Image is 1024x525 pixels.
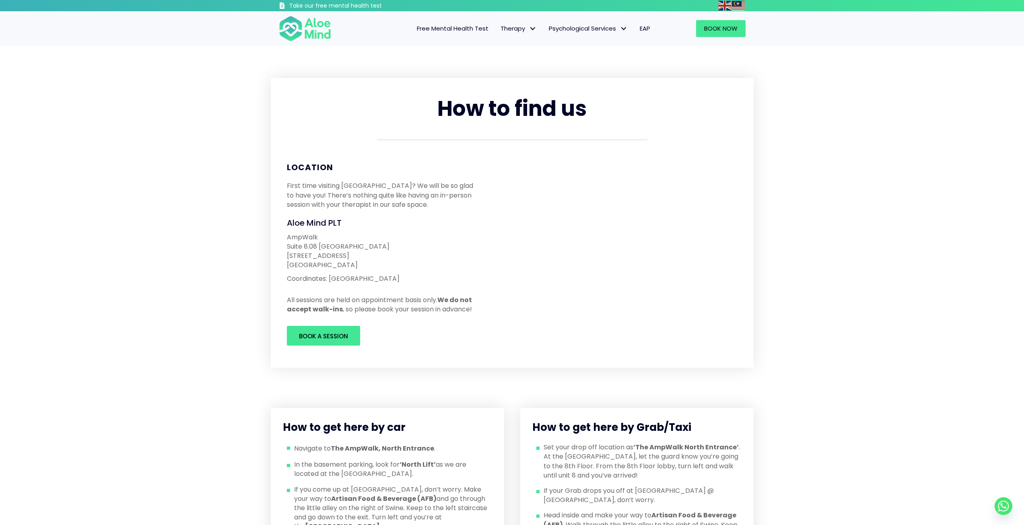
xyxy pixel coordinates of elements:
[634,20,656,37] a: EAP
[289,2,425,10] h3: Take our free mental health test
[732,1,746,10] a: Malay
[633,443,739,452] strong: ‘The AmpWalk North Entrance’
[279,2,425,11] a: Take our free mental health test
[618,23,630,35] span: Psychological Services: submenu
[549,24,628,33] span: Psychological Services
[331,444,434,453] strong: The AmpWalk, North Entrance
[287,162,333,173] span: Location
[704,24,738,33] span: Book Now
[696,20,746,37] a: Book Now
[287,217,342,229] span: Aloe Mind PLT
[640,24,650,33] span: EAP
[287,295,479,314] p: All sessions are held on appointment basis only. , so please book your session in advance!
[494,20,543,37] a: TherapyTherapy: submenu
[532,420,691,434] span: How to get here by Grab/Taxi
[437,94,587,123] span: How to find us
[995,497,1012,515] a: Whatsapp
[417,24,488,33] span: Free Mental Health Test
[287,326,360,346] a: Book A Session
[718,1,731,10] img: en
[501,24,537,33] span: Therapy
[527,23,539,35] span: Therapy: submenu
[342,20,656,37] nav: Menu
[287,274,479,283] p: Coordinates: [GEOGRAPHIC_DATA]
[411,20,494,37] a: Free Mental Health Test
[287,295,472,314] strong: We do not accept walk-ins
[283,420,406,434] span: How to get here by car
[294,460,492,478] span: In the basement parking, look for as we are located at the [GEOGRAPHIC_DATA].
[279,15,331,42] img: Aloe mind Logo
[294,443,435,454] span: Navigate to .
[331,494,437,503] strong: Artisan Food & Beverage (AFB)
[287,181,479,209] p: First time visiting [GEOGRAPHIC_DATA]? We will be so glad to have you! There’s nothing quite like...
[544,443,742,480] span: Set your drop off location as . At the [GEOGRAPHIC_DATA], let the guard know you’re going to the ...
[543,20,634,37] a: Psychological ServicesPsychological Services: submenu
[732,1,745,10] img: ms
[718,1,732,10] a: English
[544,486,742,504] span: If your Grab drops you off at [GEOGRAPHIC_DATA] @ [GEOGRAPHIC_DATA], don’t worry.
[299,332,348,340] span: Book A Session
[400,460,436,469] strong: ‘North Lift’
[287,233,479,270] p: AmpWalk Suite 8.08 [GEOGRAPHIC_DATA] [STREET_ADDRESS] [GEOGRAPHIC_DATA]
